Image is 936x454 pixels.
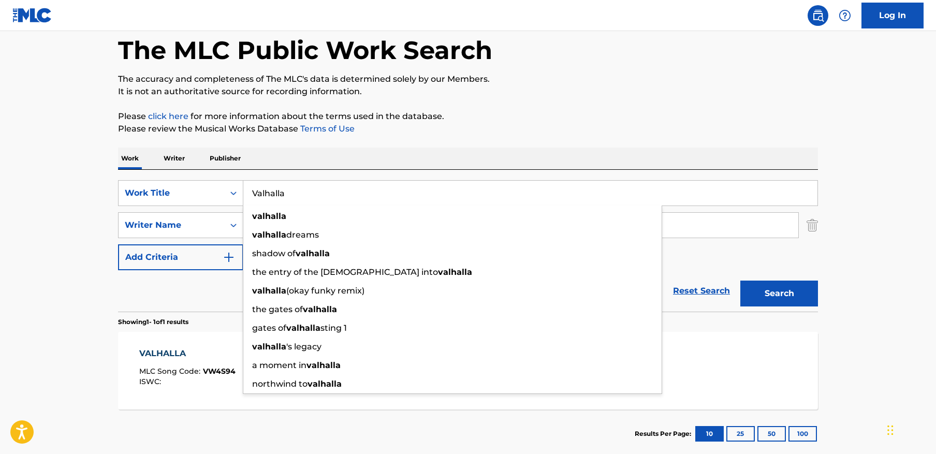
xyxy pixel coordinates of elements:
button: 50 [757,426,786,442]
a: Log In [861,3,924,28]
a: Public Search [808,5,828,26]
span: the entry of the [DEMOGRAPHIC_DATA] into [252,267,438,277]
span: VW4S94 [203,367,236,376]
button: Add Criteria [118,244,243,270]
strong: valhalla [308,379,342,389]
button: 100 [788,426,817,442]
span: gates of [252,323,286,333]
a: VALHALLAMLC Song Code:VW4S94ISWC:Writers (1)[PERSON_NAME]Recording Artists (14)FORGOTTENAGE, FORG... [118,332,818,409]
span: northwind to [252,379,308,389]
span: a moment in [252,360,306,370]
strong: valhalla [438,267,472,277]
a: Terms of Use [298,124,355,134]
strong: valhalla [252,342,286,352]
p: Publisher [207,148,244,169]
p: The accuracy and completeness of The MLC's data is determined solely by our Members. [118,73,818,85]
p: Writer [160,148,188,169]
span: sting 1 [320,323,347,333]
p: Results Per Page: [635,429,694,438]
button: 10 [695,426,724,442]
iframe: Chat Widget [884,404,936,454]
div: VALHALLA [139,347,236,360]
img: MLC Logo [12,8,52,23]
div: Drag [887,415,894,446]
strong: valhalla [296,248,330,258]
div: Writer Name [125,219,218,231]
p: Work [118,148,142,169]
button: 25 [726,426,755,442]
span: MLC Song Code : [139,367,203,376]
p: Showing 1 - 1 of 1 results [118,317,188,327]
p: Please review the Musical Works Database [118,123,818,135]
img: Delete Criterion [807,212,818,238]
strong: valhalla [252,211,286,221]
strong: valhalla [286,323,320,333]
span: the gates of [252,304,303,314]
a: Reset Search [668,280,735,302]
div: Work Title [125,187,218,199]
span: dreams [286,230,319,240]
button: Search [740,281,818,306]
span: (okay funky remix) [286,286,364,296]
strong: valhalla [306,360,341,370]
span: ISWC : [139,377,164,386]
strong: valhalla [252,286,286,296]
img: help [839,9,851,22]
form: Search Form [118,180,818,312]
img: search [812,9,824,22]
p: Please for more information about the terms used in the database. [118,110,818,123]
div: Help [835,5,855,26]
p: It is not an authoritative source for recording information. [118,85,818,98]
strong: valhalla [252,230,286,240]
a: click here [148,111,188,121]
h1: The MLC Public Work Search [118,35,492,66]
span: shadow of [252,248,296,258]
span: 's legacy [286,342,321,352]
img: 9d2ae6d4665cec9f34b9.svg [223,251,235,263]
strong: valhalla [303,304,337,314]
